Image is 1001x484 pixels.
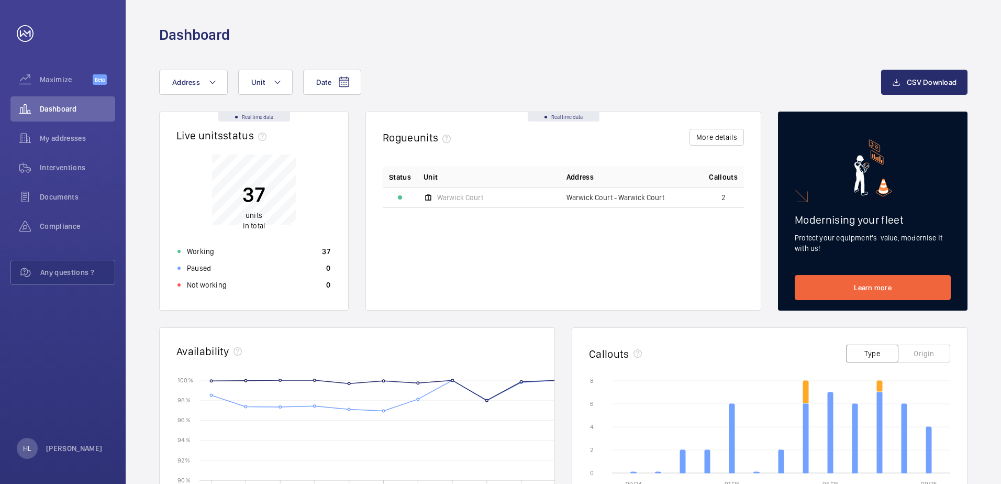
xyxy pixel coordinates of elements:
text: 6 [590,400,594,408]
span: Unit [251,78,265,86]
p: Protect your equipment's value, modernise it with us! [795,233,951,254]
span: Beta [93,74,107,85]
button: Address [159,70,228,95]
text: 96 % [177,416,191,424]
div: Real time data [218,112,290,122]
p: Not working [187,280,227,290]
span: Date [316,78,331,86]
span: 2 [721,194,726,201]
text: 90 % [177,476,191,483]
h2: Modernising your fleet [795,213,951,226]
text: 4 [590,423,594,431]
p: Paused [187,263,211,273]
div: Real time data [528,112,599,122]
p: 37 [242,181,265,207]
a: Learn more [795,275,951,300]
p: in total [242,210,265,231]
span: Documents [40,192,115,202]
p: 0 [326,280,330,290]
h2: Rogue [383,131,455,144]
span: Any questions ? [40,267,115,278]
text: 94 % [177,436,191,444]
h1: Dashboard [159,25,230,45]
p: Working [187,246,214,257]
text: 2 [590,446,593,454]
span: CSV Download [907,78,956,86]
span: units [246,211,262,219]
text: 8 [590,377,594,384]
h2: Availability [176,345,229,358]
p: Status [389,172,411,182]
p: HL [23,443,31,454]
button: More details [689,129,744,146]
span: Callouts [709,172,738,182]
text: 100 % [177,376,193,383]
span: units [414,131,455,144]
button: Type [846,345,898,362]
span: Dashboard [40,104,115,114]
img: marketing-card.svg [854,139,892,196]
h2: Callouts [589,347,629,360]
text: 98 % [177,397,191,404]
span: Interventions [40,162,115,173]
span: status [223,129,271,142]
span: Warwick Court - Warwick Court [566,194,664,201]
p: 0 [326,263,330,273]
p: 37 [322,246,330,257]
span: Compliance [40,221,115,232]
span: Maximize [40,74,93,85]
button: CSV Download [881,70,967,95]
text: 0 [590,469,594,477]
text: 92 % [177,456,190,464]
span: Unit [424,172,438,182]
button: Unit [238,70,293,95]
span: My addresses [40,133,115,144]
button: Origin [898,345,950,362]
h2: Live units [176,129,271,142]
button: Date [303,70,361,95]
span: Address [172,78,200,86]
span: Warwick Court [437,194,483,201]
p: [PERSON_NAME] [46,443,103,454]
span: Address [566,172,594,182]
